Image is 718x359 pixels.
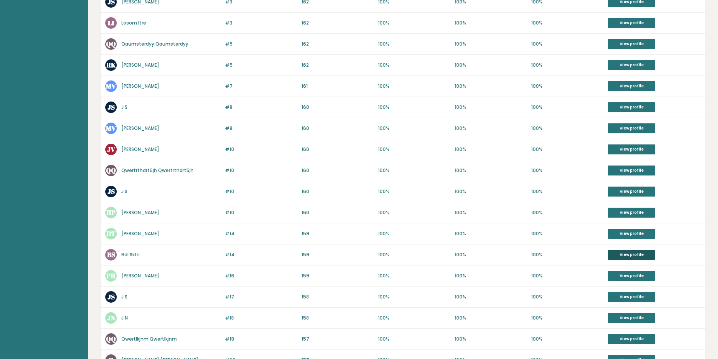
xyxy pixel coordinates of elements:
[378,209,450,216] p: 100%
[302,188,374,195] p: 160
[531,41,603,48] p: 100%
[608,250,655,260] a: View profile
[225,315,297,321] p: #18
[225,20,297,26] p: #3
[225,41,297,48] p: #5
[225,104,297,111] p: #8
[121,209,159,216] a: [PERSON_NAME]
[302,209,374,216] p: 160
[378,20,450,26] p: 100%
[302,251,374,258] p: 159
[455,209,527,216] p: 100%
[121,167,194,174] a: Qwertrthdrt5jh Qwertrthdrt5jh
[302,104,374,111] p: 160
[121,251,140,258] a: Bdl Skfn
[455,146,527,153] p: 100%
[302,315,374,321] p: 158
[302,83,374,90] p: 161
[225,125,297,132] p: #8
[455,251,527,258] p: 100%
[108,103,115,111] text: JS
[531,104,603,111] p: 100%
[121,336,177,342] a: Qwertlkjnm Qwertlkjnm
[455,188,527,195] p: 100%
[455,20,527,26] p: 100%
[121,293,127,300] a: J S
[455,41,527,48] p: 100%
[531,251,603,258] p: 100%
[455,293,527,300] p: 100%
[531,315,603,321] p: 100%
[107,145,115,154] text: JV
[121,272,159,279] a: [PERSON_NAME]
[608,102,655,112] a: View profile
[455,272,527,279] p: 100%
[531,336,603,343] p: 100%
[531,272,603,279] p: 100%
[455,83,527,90] p: 100%
[455,315,527,321] p: 100%
[378,293,450,300] p: 100%
[531,83,603,90] p: 100%
[531,209,603,216] p: 100%
[106,61,116,69] text: RK
[225,336,297,343] p: #19
[531,293,603,300] p: 100%
[225,230,297,237] p: #14
[108,187,115,196] text: JS
[455,167,527,174] p: 100%
[121,104,127,110] a: J S
[106,271,116,280] text: PH
[531,230,603,237] p: 100%
[302,41,374,48] p: 162
[107,313,115,322] text: JN
[378,251,450,258] p: 100%
[378,125,450,132] p: 100%
[106,39,116,48] text: QQ
[455,230,527,237] p: 100%
[225,167,297,174] p: #10
[302,62,374,69] p: 162
[378,272,450,279] p: 100%
[121,20,146,26] a: Losom Itre
[378,104,450,111] p: 100%
[455,62,527,69] p: 100%
[378,315,450,321] p: 100%
[608,271,655,281] a: View profile
[302,336,374,343] p: 157
[608,334,655,344] a: View profile
[531,62,603,69] p: 100%
[378,83,450,90] p: 100%
[608,229,655,239] a: View profile
[455,104,527,111] p: 100%
[225,146,297,153] p: #10
[225,209,297,216] p: #10
[302,125,374,132] p: 160
[121,125,159,131] a: [PERSON_NAME]
[121,41,188,47] a: Qaumsterdyy Qaumsterdyy
[378,230,450,237] p: 100%
[608,292,655,302] a: View profile
[106,334,116,343] text: QQ
[225,188,297,195] p: #10
[378,62,450,69] p: 100%
[106,208,116,217] text: HP
[531,188,603,195] p: 100%
[302,230,374,237] p: 159
[302,20,374,26] p: 162
[608,313,655,323] a: View profile
[608,144,655,154] a: View profile
[608,187,655,197] a: View profile
[378,167,450,174] p: 100%
[225,272,297,279] p: #16
[378,146,450,153] p: 100%
[531,20,603,26] p: 100%
[608,60,655,70] a: View profile
[302,293,374,300] p: 158
[608,166,655,175] a: View profile
[121,62,159,68] a: [PERSON_NAME]
[106,82,116,90] text: MV
[608,208,655,218] a: View profile
[225,62,297,69] p: #5
[106,124,116,133] text: MV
